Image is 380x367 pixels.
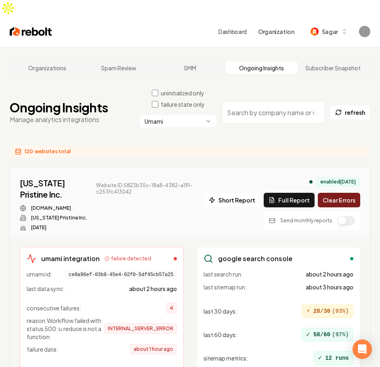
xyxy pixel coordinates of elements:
h1: Ongoing Insights [10,100,108,115]
span: umami id: [27,270,52,280]
button: Clear Errors [318,193,360,207]
a: SMM [154,61,226,74]
img: Sagar [311,27,319,36]
span: failure date: [27,345,58,353]
a: Spam Review [83,61,154,74]
div: enabled [DATE] [316,177,360,186]
label: uninitialized only [161,89,204,97]
span: last 30 days : [204,307,237,315]
input: Search by company name or website ID [222,101,325,124]
span: about 1 hour ago [130,344,177,354]
span: last 60 days : [204,331,237,339]
span: last search run: [204,270,243,278]
div: Open Intercom Messenger [353,340,372,359]
button: Open user button [359,26,370,37]
a: Ongoing Insights [226,61,297,74]
div: 28/30 [302,304,353,318]
span: ( 97 %) [332,331,349,339]
span: failure detected [111,255,151,262]
h3: umami integration [41,254,100,264]
span: last data sync: [27,285,65,293]
span: ce0a96ef-03b8-45e4-92f0-5df45cb57a25 [65,270,176,280]
div: Website [20,205,204,211]
button: Short Report [204,193,260,207]
a: [US_STATE] Pristine Inc. [20,177,92,200]
label: failure state only [161,100,205,108]
p: Manage analytics integrations [10,115,108,124]
span: 120 [25,148,33,155]
a: Dashboard [218,27,247,36]
a: Organizations [11,61,83,74]
span: about 2 hours ago [129,285,177,293]
a: Subscriber Snapshot [297,61,369,74]
span: consecutive failures: [27,304,81,312]
span: last sitemap run: [204,283,247,291]
span: websites total [35,148,71,155]
span: Sagar [322,27,338,36]
div: enabled [350,257,353,260]
span: about 2 hours ago [306,270,353,278]
span: ✓ [306,330,310,340]
h3: google search console [218,254,292,264]
button: refresh [330,105,370,120]
p: Send monthly reports [280,217,332,224]
span: Website ID: 5823b35c-18a8-4382-a191-c253fc413042 [96,182,204,195]
button: Organization [253,24,299,39]
span: reason: Workflow failed with status 500: u.reduce is not a function [27,316,104,341]
img: Rebolt Logo [10,26,52,37]
div: failed [174,257,177,260]
a: [DOMAIN_NAME] [31,205,71,211]
button: Full Report [264,193,315,207]
div: analytics enabled [309,180,313,183]
span: INTERNAL_SERVER_ERROR [104,323,177,334]
span: ⚡ [306,306,310,316]
div: 58/60 [302,328,353,342]
span: ✓ [318,353,322,363]
span: sitemap metrics : [204,354,248,362]
img: Sagar Soni [359,26,370,37]
div: 12 runs [314,351,353,365]
span: about 3 hours ago [306,283,353,291]
span: ( 93 %) [332,307,349,315]
span: 4 [166,303,177,313]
